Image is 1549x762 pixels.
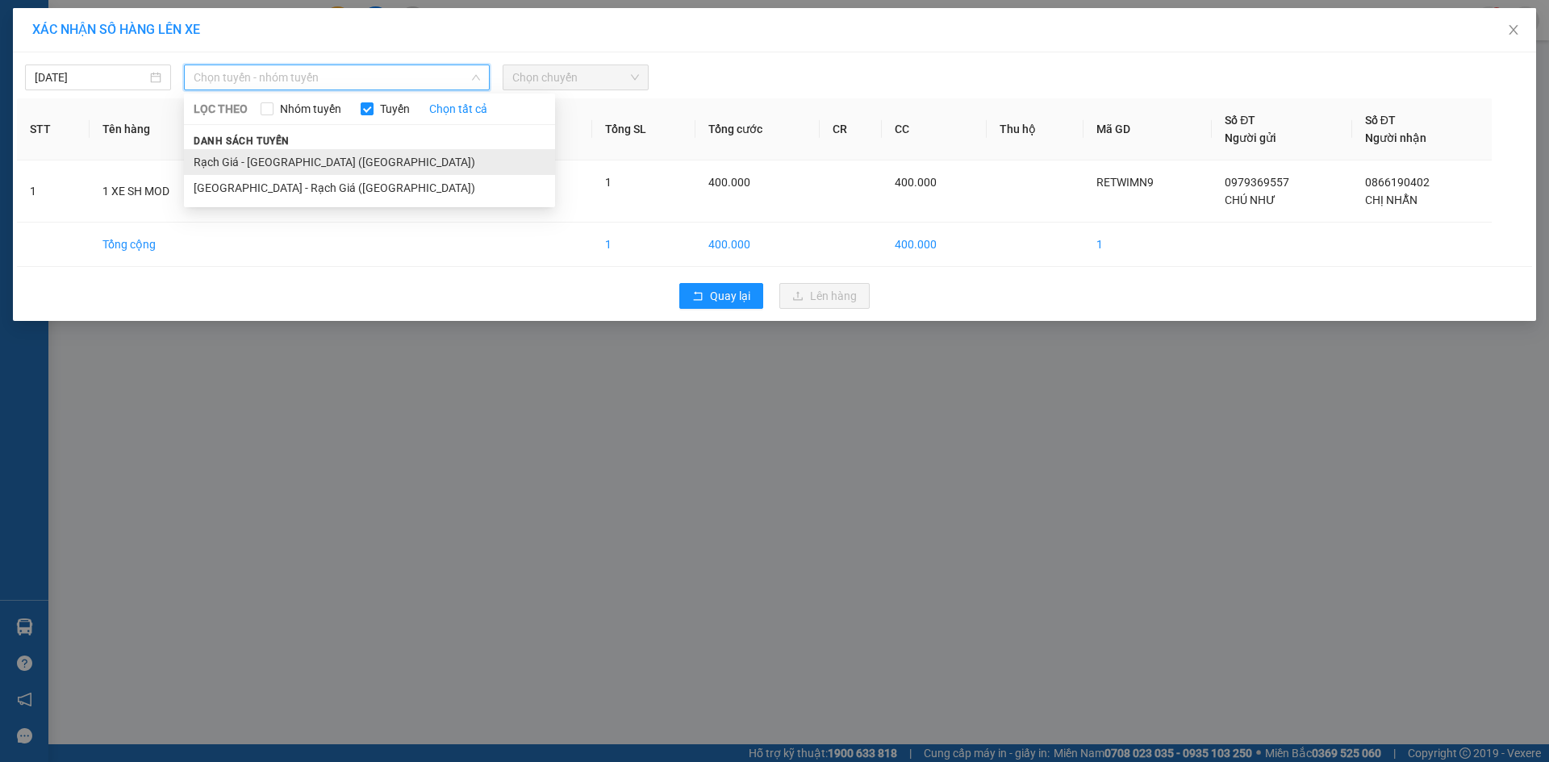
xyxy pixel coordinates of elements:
span: 400.000 [895,176,937,189]
span: close [1507,23,1520,36]
button: Close [1491,8,1536,53]
span: XÁC NHẬN SỐ HÀNG LÊN XE [32,22,200,37]
th: CC [882,98,987,160]
span: 400.000 [708,176,750,189]
span: Nhóm tuyến [273,100,348,118]
span: Danh sách tuyến [184,134,299,148]
span: rollback [692,290,704,303]
td: 1 [17,160,90,223]
th: Tổng SL [592,98,696,160]
th: Tên hàng [90,98,233,160]
span: CHÚ NHƯ [1225,194,1276,206]
td: 1 [592,223,696,267]
th: Mã GD [1083,98,1213,160]
a: Chọn tất cả [429,100,487,118]
span: 0979369557 [1225,176,1289,189]
span: 0866190402 [1365,176,1430,189]
li: [GEOGRAPHIC_DATA] - Rạch Giá ([GEOGRAPHIC_DATA]) [184,175,555,201]
td: 1 XE SH MOD [90,160,233,223]
span: Chọn tuyến - nhóm tuyến [194,65,480,90]
button: uploadLên hàng [779,283,870,309]
span: 1 [605,176,612,189]
th: Tổng cước [695,98,819,160]
td: 400.000 [882,223,987,267]
span: LỌC THEO [194,100,248,118]
span: Số ĐT [1365,114,1396,127]
span: Người nhận [1365,131,1426,144]
span: down [471,73,481,82]
span: Tuyến [374,100,416,118]
td: 400.000 [695,223,819,267]
span: Chọn chuyến [512,65,639,90]
span: Số ĐT [1225,114,1255,127]
button: rollbackQuay lại [679,283,763,309]
input: 11/10/2025 [35,69,147,86]
span: Người gửi [1225,131,1276,144]
span: CHỊ NHẪN [1365,194,1417,206]
td: Tổng cộng [90,223,233,267]
th: Thu hộ [987,98,1083,160]
td: 1 [1083,223,1213,267]
li: Rạch Giá - [GEOGRAPHIC_DATA] ([GEOGRAPHIC_DATA]) [184,149,555,175]
th: CR [820,98,882,160]
span: Quay lại [710,287,750,305]
th: STT [17,98,90,160]
span: RETWIMN9 [1096,176,1154,189]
